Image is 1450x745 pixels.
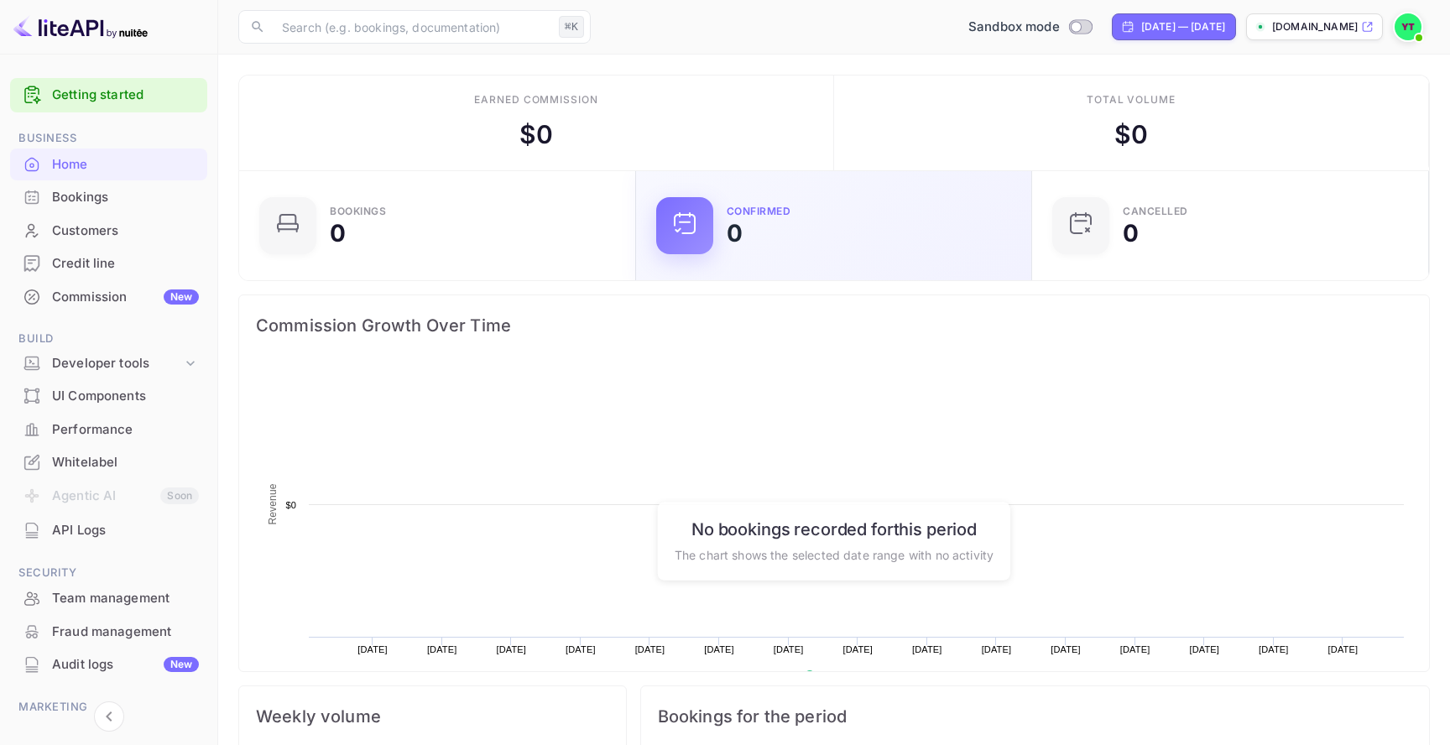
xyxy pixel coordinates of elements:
div: Whitelabel [52,453,199,472]
div: Audit logs [52,655,199,675]
a: Audit logsNew [10,649,207,680]
div: Developer tools [10,349,207,378]
div: $ 0 [1114,116,1148,154]
text: [DATE] [1051,644,1081,654]
div: Promo codes [52,723,199,742]
div: Performance [52,420,199,440]
text: Revenue [267,483,279,524]
span: Security [10,564,207,582]
div: Audit logsNew [10,649,207,681]
span: Build [10,330,207,348]
div: Fraud management [10,616,207,649]
text: [DATE] [1328,644,1359,654]
span: Business [10,129,207,148]
a: Performance [10,414,207,445]
span: Commission Growth Over Time [256,312,1412,339]
text: [DATE] [774,644,804,654]
text: [DATE] [704,644,734,654]
p: The chart shows the selected date range with no activity [675,545,994,563]
a: Home [10,148,207,180]
a: Bookings [10,181,207,212]
img: Yassir ET TABTI [1395,13,1421,40]
div: Bookings [330,206,386,216]
div: Commission [52,288,199,307]
span: Sandbox mode [968,18,1060,37]
text: [DATE] [635,644,665,654]
a: Getting started [52,86,199,105]
a: API Logs [10,514,207,545]
div: Team management [52,589,199,608]
div: API Logs [52,521,199,540]
div: Credit line [52,254,199,274]
div: Fraud management [52,623,199,642]
span: Marketing [10,698,207,716]
a: Credit line [10,247,207,279]
div: 0 [1123,221,1139,245]
text: [DATE] [1259,644,1289,654]
span: Weekly volume [256,703,609,730]
div: Customers [10,215,207,247]
div: Team management [10,582,207,615]
button: Collapse navigation [94,701,124,732]
div: CommissionNew [10,281,207,314]
div: UI Components [52,387,199,406]
a: Whitelabel [10,446,207,477]
div: Total volume [1087,92,1176,107]
text: [DATE] [912,644,942,654]
div: Getting started [10,78,207,112]
div: Developer tools [52,354,182,373]
img: LiteAPI logo [13,13,148,40]
div: Performance [10,414,207,446]
div: ⌘K [559,16,584,38]
text: [DATE] [842,644,873,654]
div: New [164,657,199,672]
div: API Logs [10,514,207,547]
a: UI Components [10,380,207,411]
div: Switch to Production mode [962,18,1098,37]
a: Customers [10,215,207,246]
text: [DATE] [1189,644,1219,654]
text: [DATE] [1120,644,1150,654]
div: 0 [727,221,743,245]
text: [DATE] [496,644,526,654]
div: $ 0 [519,116,553,154]
div: Customers [52,221,199,241]
h6: No bookings recorded for this period [675,518,994,539]
div: Home [52,155,199,175]
p: [DOMAIN_NAME] [1272,19,1358,34]
text: $0 [285,500,296,510]
div: Home [10,148,207,181]
div: [DATE] — [DATE] [1141,19,1225,34]
div: Credit line [10,247,207,280]
text: [DATE] [982,644,1012,654]
a: Team management [10,582,207,613]
a: Fraud management [10,616,207,647]
input: Search (e.g. bookings, documentation) [272,10,552,44]
div: UI Components [10,380,207,413]
span: Bookings for the period [658,703,1412,730]
div: Whitelabel [10,446,207,479]
a: CommissionNew [10,281,207,312]
text: [DATE] [357,644,388,654]
div: Confirmed [727,206,791,216]
text: Revenue [821,670,863,682]
text: [DATE] [566,644,596,654]
div: Bookings [52,188,199,207]
div: CANCELLED [1123,206,1188,216]
div: New [164,289,199,305]
div: Bookings [10,181,207,214]
div: Earned commission [474,92,598,107]
text: [DATE] [427,644,457,654]
div: 0 [330,221,346,245]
